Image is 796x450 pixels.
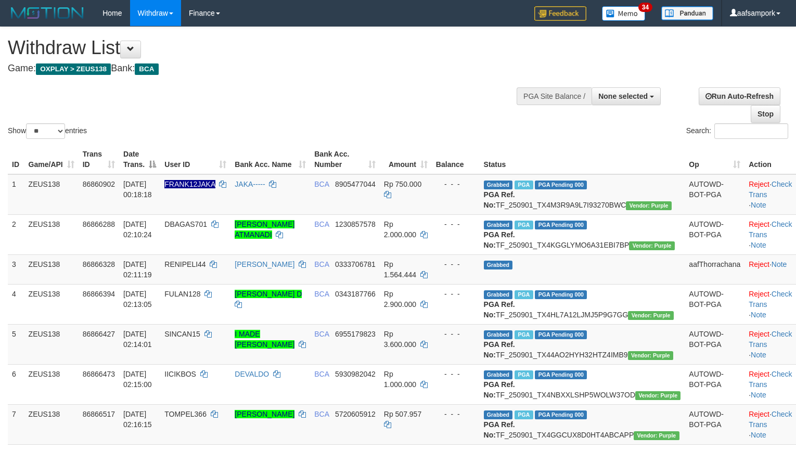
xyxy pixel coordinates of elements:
[24,214,79,254] td: ZEUS138
[24,254,79,284] td: ZEUS138
[436,289,476,299] div: - - -
[515,370,533,379] span: Marked by aafpengsreynich
[436,369,476,379] div: - - -
[335,290,376,298] span: Copy 0343187766 to clipboard
[135,63,158,75] span: BCA
[310,145,380,174] th: Bank Acc. Number: activate to sort column ascending
[314,330,329,338] span: BCA
[8,123,87,139] label: Show entries
[749,370,769,378] a: Reject
[535,410,587,419] span: PGA Pending
[635,391,681,400] span: Vendor URL: https://trx4.1velocity.biz
[123,260,152,279] span: [DATE] 02:11:19
[164,290,200,298] span: FULAN128
[335,260,376,268] span: Copy 0333706781 to clipboard
[749,290,769,298] a: Reject
[8,404,24,444] td: 7
[83,410,115,418] span: 86866517
[36,63,111,75] span: OXPLAY > ZEUS138
[535,221,587,229] span: PGA Pending
[626,201,671,210] span: Vendor URL: https://trx4.1velocity.biz
[436,329,476,339] div: - - -
[384,410,421,418] span: Rp 507.957
[628,351,673,360] span: Vendor URL: https://trx4.1velocity.biz
[751,431,766,439] a: Note
[24,364,79,404] td: ZEUS138
[314,180,329,188] span: BCA
[8,254,24,284] td: 3
[432,145,480,174] th: Balance
[83,370,115,378] span: 86866473
[749,290,792,308] a: Check Trans
[314,220,329,228] span: BCA
[515,221,533,229] span: Marked by aafpengsreynich
[480,174,685,215] td: TF_250901_TX4M3R9A9L7I93270BWC
[751,351,766,359] a: Note
[8,324,24,364] td: 5
[685,404,744,444] td: AUTOWD-BOT-PGA
[436,259,476,269] div: - - -
[749,330,769,338] a: Reject
[515,290,533,299] span: Marked by aafpengsreynich
[628,311,673,320] span: Vendor URL: https://trx4.1velocity.biz
[484,261,513,269] span: Grabbed
[749,180,792,199] a: Check Trans
[749,410,769,418] a: Reject
[685,145,744,174] th: Op: activate to sort column ascending
[335,220,376,228] span: Copy 1230857578 to clipboard
[24,174,79,215] td: ZEUS138
[749,260,769,268] a: Reject
[484,190,515,209] b: PGA Ref. No:
[164,370,196,378] span: IICIKBOS
[685,324,744,364] td: AUTOWD-BOT-PGA
[515,181,533,189] span: Marked by aafpengsreynich
[314,370,329,378] span: BCA
[384,330,416,349] span: Rp 3.600.000
[24,284,79,324] td: ZEUS138
[436,179,476,189] div: - - -
[749,220,792,239] a: Check Trans
[480,214,685,254] td: TF_250901_TX4KGGLYMO6A31EBI7BP
[230,145,310,174] th: Bank Acc. Name: activate to sort column ascending
[484,410,513,419] span: Grabbed
[484,300,515,319] b: PGA Ref. No:
[235,330,294,349] a: I MADE [PERSON_NAME]
[515,330,533,339] span: Marked by aafpengsreynich
[335,370,376,378] span: Copy 5930982042 to clipboard
[515,410,533,419] span: Marked by aafpengsreynich
[749,220,769,228] a: Reject
[629,241,674,250] span: Vendor URL: https://trx4.1velocity.biz
[235,180,265,188] a: JAKA-----
[164,330,200,338] span: SINCAN15
[384,180,421,188] span: Rp 750.000
[751,105,780,123] a: Stop
[480,404,685,444] td: TF_250901_TX4GGCUX8D0HT4ABCAPP
[598,92,648,100] span: None selected
[384,370,416,389] span: Rp 1.000.000
[160,145,230,174] th: User ID: activate to sort column ascending
[602,6,646,21] img: Button%20Memo.svg
[164,180,215,188] span: Nama rekening ada tanda titik/strip, harap diedit
[751,241,766,249] a: Note
[384,260,416,279] span: Rp 1.564.444
[749,330,792,349] a: Check Trans
[484,221,513,229] span: Grabbed
[436,219,476,229] div: - - -
[335,180,376,188] span: Copy 8905477044 to clipboard
[119,145,160,174] th: Date Trans.: activate to sort column descending
[164,410,207,418] span: TOMPEL366
[335,410,376,418] span: Copy 5720605912 to clipboard
[235,370,269,378] a: DEVALDO
[686,123,788,139] label: Search:
[535,181,587,189] span: PGA Pending
[592,87,661,105] button: None selected
[314,410,329,418] span: BCA
[685,364,744,404] td: AUTOWD-BOT-PGA
[8,5,87,21] img: MOTION_logo.png
[484,330,513,339] span: Grabbed
[8,37,520,58] h1: Withdraw List
[661,6,713,20] img: panduan.png
[436,409,476,419] div: - - -
[24,324,79,364] td: ZEUS138
[535,290,587,299] span: PGA Pending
